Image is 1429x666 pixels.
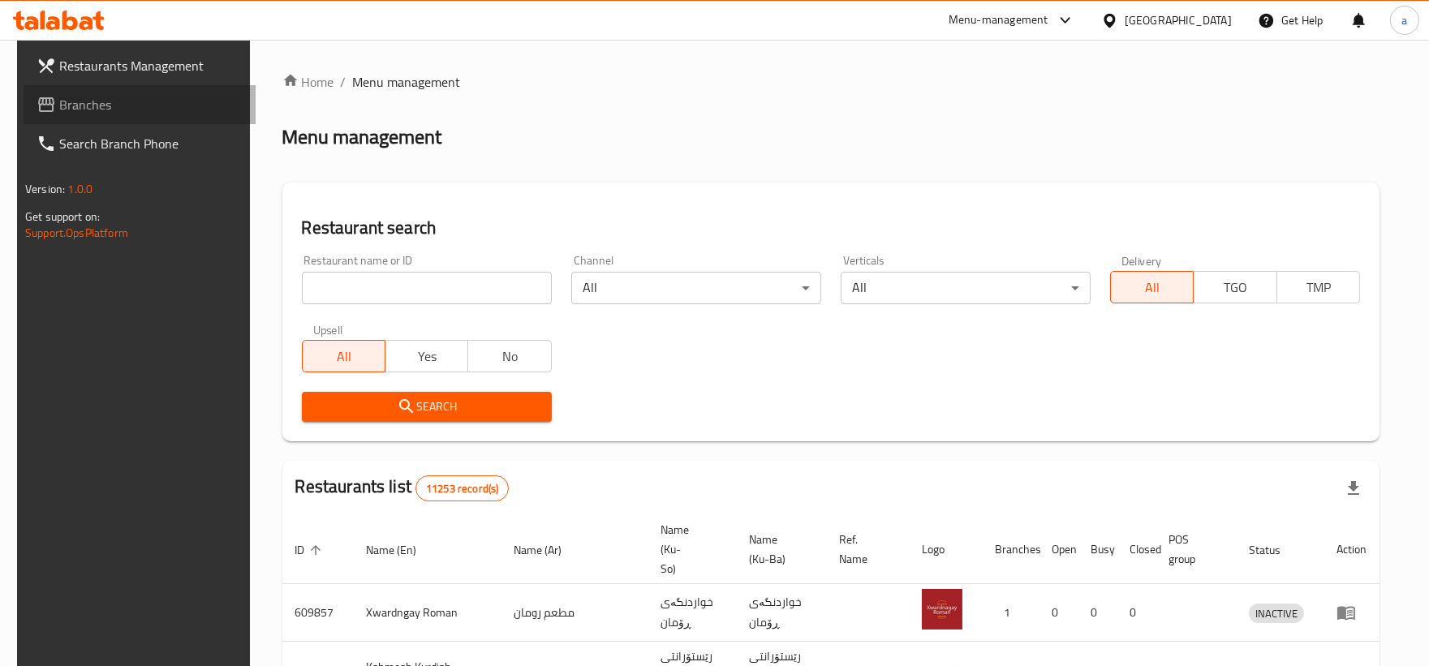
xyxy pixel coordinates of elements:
button: TGO [1193,271,1276,303]
span: Branches [59,95,243,114]
span: Name (Ku-Ba) [749,530,807,569]
a: Support.OpsPlatform [25,222,128,243]
span: Get support on: [25,206,100,227]
div: Export file [1334,469,1373,508]
span: Yes [392,345,462,368]
a: Search Branch Phone [24,124,256,163]
span: INACTIVE [1249,604,1304,623]
button: Search [302,392,552,422]
a: Home [282,72,334,92]
div: Menu-management [949,11,1048,30]
span: All [1117,276,1187,299]
td: 0 [1078,584,1117,642]
th: Action [1324,515,1380,584]
span: TGO [1200,276,1270,299]
span: Ref. Name [840,530,889,569]
button: No [467,340,551,372]
label: Delivery [1121,255,1162,266]
th: Branches [982,515,1039,584]
th: Busy [1078,515,1117,584]
button: Yes [385,340,468,372]
span: a [1401,11,1407,29]
span: No [475,345,544,368]
th: Closed [1117,515,1156,584]
th: Open [1039,515,1078,584]
a: Branches [24,85,256,124]
span: Name (Ar) [514,540,583,560]
nav: breadcrumb [282,72,1380,92]
span: TMP [1284,276,1354,299]
td: 0 [1117,584,1156,642]
span: 11253 record(s) [416,481,508,496]
input: Search for restaurant name or ID.. [302,272,552,304]
span: All [309,345,379,368]
div: All [571,272,821,304]
h2: Restaurants list [295,475,510,501]
span: ID [295,540,326,560]
td: خواردنگەی ڕۆمان [648,584,736,642]
span: Menu management [353,72,461,92]
label: Upsell [313,324,343,335]
img: Xwardngay Roman [922,589,962,629]
button: All [1110,271,1194,303]
td: 0 [1039,584,1078,642]
span: POS group [1169,530,1216,569]
span: 1.0.0 [67,178,93,200]
div: [GEOGRAPHIC_DATA] [1125,11,1232,29]
div: All [841,272,1091,304]
span: Search Branch Phone [59,134,243,153]
span: Version: [25,178,65,200]
a: Restaurants Management [24,46,256,85]
td: Xwardngay Roman [354,584,501,642]
span: Restaurants Management [59,56,243,75]
span: Name (Ku-So) [661,520,717,578]
span: Search [315,397,539,417]
div: Menu [1336,603,1367,622]
th: Logo [909,515,982,584]
td: 609857 [282,584,354,642]
h2: Restaurant search [302,216,1360,240]
button: All [302,340,385,372]
div: Total records count [415,475,509,501]
td: مطعم رومان [501,584,648,642]
li: / [341,72,346,92]
td: خواردنگەی ڕۆمان [736,584,827,642]
span: Name (En) [367,540,438,560]
h2: Menu management [282,124,442,150]
button: TMP [1276,271,1360,303]
td: 1 [982,584,1039,642]
span: Status [1249,540,1302,560]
